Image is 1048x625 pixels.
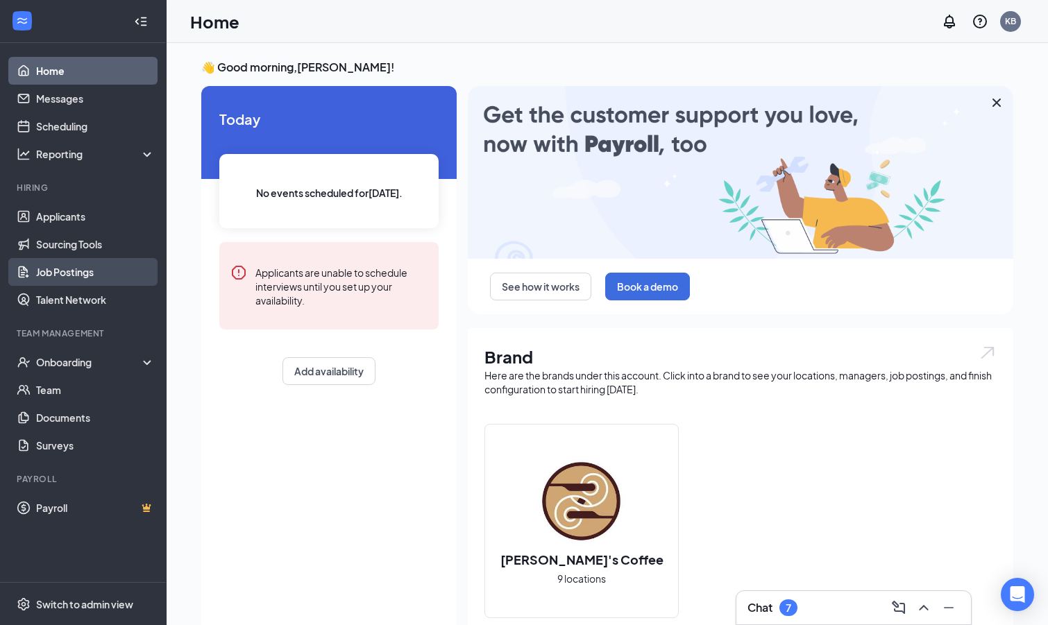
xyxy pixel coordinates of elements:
[484,345,997,368] h1: Brand
[915,599,932,616] svg: ChevronUp
[487,551,677,568] h2: [PERSON_NAME]'s Coffee
[490,273,591,300] button: See how it works
[972,13,988,30] svg: QuestionInfo
[1005,15,1016,27] div: KB
[36,230,155,258] a: Sourcing Tools
[484,368,997,396] div: Here are the brands under this account. Click into a brand to see your locations, managers, job p...
[36,57,155,85] a: Home
[537,456,626,545] img: Ziggi's Coffee
[36,376,155,404] a: Team
[938,597,960,619] button: Minimize
[605,273,690,300] button: Book a demo
[36,85,155,112] a: Messages
[747,600,772,615] h3: Chat
[201,60,1013,75] h3: 👋 Good morning, [PERSON_NAME] !
[255,264,428,307] div: Applicants are unable to schedule interviews until you set up your availability.
[913,597,935,619] button: ChevronUp
[15,14,29,28] svg: WorkstreamLogo
[256,185,403,200] span: No events scheduled for [DATE] .
[134,15,148,28] svg: Collapse
[786,602,791,614] div: 7
[557,571,606,586] span: 9 locations
[36,597,133,611] div: Switch to admin view
[230,264,247,281] svg: Error
[988,94,1005,111] svg: Cross
[190,10,239,33] h1: Home
[36,355,143,369] div: Onboarding
[36,147,155,161] div: Reporting
[17,473,152,485] div: Payroll
[36,258,155,286] a: Job Postings
[1001,578,1034,611] div: Open Intercom Messenger
[17,597,31,611] svg: Settings
[36,286,155,314] a: Talent Network
[36,203,155,230] a: Applicants
[282,357,375,385] button: Add availability
[888,597,910,619] button: ComposeMessage
[890,599,907,616] svg: ComposeMessage
[36,112,155,140] a: Scheduling
[941,13,958,30] svg: Notifications
[17,355,31,369] svg: UserCheck
[17,147,31,161] svg: Analysis
[940,599,957,616] svg: Minimize
[36,494,155,522] a: PayrollCrown
[468,86,1013,259] img: payroll-large.gif
[36,431,155,459] a: Surveys
[17,182,152,194] div: Hiring
[36,404,155,431] a: Documents
[979,345,997,361] img: open.6027fd2a22e1237b5b06.svg
[17,327,152,339] div: Team Management
[219,108,439,130] span: Today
